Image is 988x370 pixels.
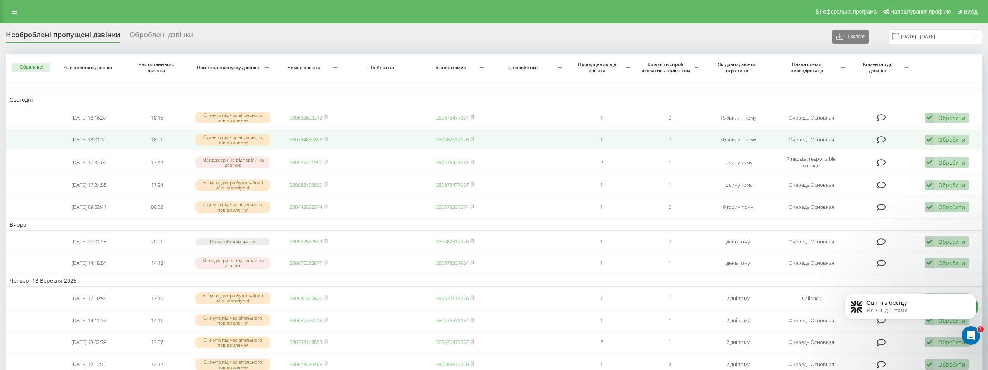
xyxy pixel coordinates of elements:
div: Скинуто під час вітального повідомлення [195,134,270,146]
div: Обробити [938,361,965,368]
span: Причина пропуску дзвінка [195,64,263,71]
td: 0 [636,197,704,217]
td: 1 [636,332,704,353]
div: Обробити [938,203,965,211]
span: Пропущених від клієнта [571,61,625,73]
div: Усі менеджери були зайняті або недоступні [195,179,270,191]
td: 2 [567,332,636,353]
span: ПІБ Клієнта [350,64,413,71]
div: Обробити [938,238,965,245]
td: 17:49 [123,151,191,173]
a: 380675427633 [436,159,469,166]
td: 2 дні тому [704,288,772,309]
td: Сьогодні [6,94,982,106]
span: Реферальна програма [820,9,877,15]
a: 380982156850 [290,181,322,188]
span: 1 [978,326,984,332]
div: Обробити [938,114,965,122]
td: Вчора [6,219,982,231]
button: Експорт [832,30,869,44]
td: 14:11 [123,310,191,331]
td: годину тому [704,151,772,173]
td: 1 [567,288,636,309]
td: 2 дні тому [704,310,772,331]
span: Бізнес номер [425,64,478,71]
td: 1 [567,197,636,217]
td: 18:01 [123,129,191,150]
div: Необроблені пропущені дзвінки [6,31,120,43]
td: 0 [636,129,704,150]
a: 380982579533 [290,238,322,245]
iframe: Intercom live chat [962,326,980,345]
div: Менеджери не відповіли на дзвінок [195,257,270,269]
td: 1 [636,310,704,331]
span: Час першого дзвінка [62,64,116,71]
td: 13:07 [123,332,191,353]
td: [DATE] 20:01:28 [55,232,123,251]
span: Співробітник [493,64,556,71]
td: [DATE] 17:32:09 [55,151,123,173]
td: 9 годин тому [704,197,772,217]
td: 1 [567,175,636,195]
td: 17:10 [123,288,191,309]
div: Менеджери не відповіли на дзвінок [195,156,270,168]
span: Номер клієнта [278,64,332,71]
td: [DATE] 17:10:54 [55,288,123,309]
td: 1 [636,288,704,309]
div: Обробити [938,181,965,189]
td: день тому [704,253,772,273]
td: 1 [567,232,636,251]
span: Налаштування профілю [890,9,951,15]
td: день тому [704,232,772,251]
td: Очередь Основная [772,310,850,331]
td: 09:52 [123,197,191,217]
td: [DATE] 18:16:37 [55,108,123,128]
td: 17:24 [123,175,191,195]
td: [DATE] 14:11:27 [55,310,123,331]
span: Як довго дзвінок втрачено [711,61,765,73]
div: Оброблені дзвінки [130,31,193,43]
td: 0 [636,108,704,128]
iframe: Intercom notifications повідомлення [833,277,988,349]
a: 380443528374 [290,203,322,210]
a: 380673479405 [290,361,322,368]
td: 0 [636,232,704,251]
td: 1 [636,175,704,195]
td: Очередь Основная [772,197,850,217]
a: 380673331934 [436,259,469,266]
div: Поза робочим часом [195,238,270,245]
td: 14:18 [123,253,191,273]
a: 380673331934 [436,317,469,324]
a: 380734830898 [290,136,322,143]
div: Обробити [938,159,965,166]
span: Час останнього дзвінка [130,61,184,73]
td: 18:16 [123,108,191,128]
td: 1 [567,108,636,128]
div: Скинуто під час вітального повідомлення [195,314,270,326]
td: Очередь Основная [772,232,850,251]
a: 380672115376 [436,295,469,302]
td: [DATE] 14:18:54 [55,253,123,273]
div: Обробити [938,136,965,143]
a: 380970263877 [290,259,322,266]
td: 1 [636,253,704,273]
td: [DATE] 17:24:58 [55,175,123,195]
a: 380636779713 [290,317,322,324]
td: [DATE] 18:01:39 [55,129,123,150]
td: Очередь Основная [772,253,850,273]
td: Очередь Основная [772,129,850,150]
td: Callback [772,288,850,309]
a: 380633633312 [290,114,322,121]
span: Коментар до дзвінка [854,61,903,73]
td: Очередь Основная [772,175,850,195]
td: 1 [567,310,636,331]
td: 1 [636,151,704,173]
td: годину тому [704,175,772,195]
td: Ringostat responsible manager [772,151,850,173]
div: Скинуто під час вітального повідомлення [195,112,270,123]
a: 380676477087 [436,114,469,121]
a: 380733148853 [290,339,322,346]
